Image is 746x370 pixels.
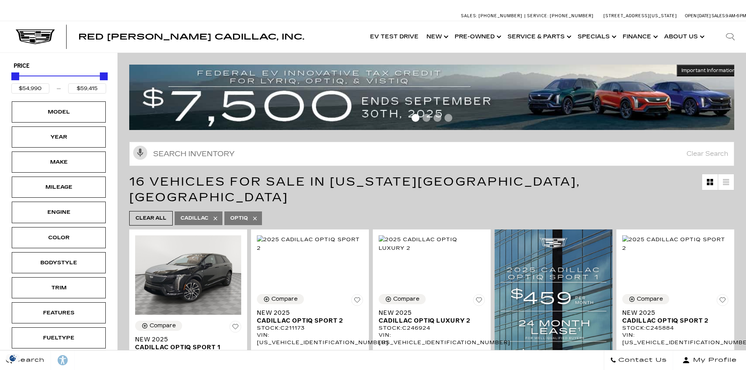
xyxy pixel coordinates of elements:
[129,142,734,166] input: Search Inventory
[379,317,479,325] span: Cadillac OPTIQ Luxury 2
[622,235,728,253] img: 2025 Cadillac OPTIQ Sport 2
[673,350,746,370] button: Open user profile menu
[379,235,485,253] img: 2025 Cadillac OPTIQ Luxury 2
[39,334,78,342] div: Fueltype
[622,317,723,325] span: Cadillac OPTIQ Sport 2
[412,114,419,122] span: Go to slide 1
[257,235,363,253] img: 2025 Cadillac OPTIQ Sport 2
[366,21,423,52] a: EV Test Drive
[257,317,357,325] span: Cadillac OPTIQ Sport 2
[616,355,667,366] span: Contact Us
[379,325,485,332] div: Stock : C246924
[434,114,441,122] span: Go to slide 3
[135,213,166,223] span: Clear All
[11,72,19,80] div: Minimum Price
[726,13,746,18] span: 9 AM-6 PM
[637,296,663,303] div: Compare
[135,235,241,315] img: 2025 Cadillac OPTIQ Sport 1
[622,332,728,346] div: VIN: [US_VEHICLE_IDENTIFICATION_NUMBER]
[12,227,106,248] div: ColorColor
[685,13,711,18] span: Open [DATE]
[129,65,740,130] img: vrp-tax-ending-august-version
[39,158,78,166] div: Make
[690,355,737,366] span: My Profile
[12,327,106,348] div: FueltypeFueltype
[12,355,45,366] span: Search
[622,294,669,304] button: Compare Vehicle
[16,29,55,44] img: Cadillac Dark Logo with Cadillac White Text
[78,33,304,41] a: Red [PERSON_NAME] Cadillac, Inc.
[39,258,78,267] div: Bodystyle
[379,294,426,304] button: Compare Vehicle
[461,14,524,18] a: Sales: [PHONE_NUMBER]
[39,233,78,242] div: Color
[181,213,208,223] span: Cadillac
[444,114,452,122] span: Go to slide 4
[12,302,106,323] div: FeaturesFeatures
[100,72,108,80] div: Maximum Price
[717,294,728,309] button: Save Vehicle
[39,133,78,141] div: Year
[135,321,182,331] button: Compare Vehicle
[135,336,241,351] a: New 2025Cadillac OPTIQ Sport 1
[257,309,357,317] span: New 2025
[133,146,147,160] svg: Click to toggle on voice search
[550,13,594,18] span: [PHONE_NUMBER]
[604,350,673,370] a: Contact Us
[524,14,596,18] a: Service: [PHONE_NUMBER]
[12,277,106,298] div: TrimTrim
[12,202,106,223] div: EngineEngine
[129,175,580,204] span: 16 Vehicles for Sale in [US_STATE][GEOGRAPHIC_DATA], [GEOGRAPHIC_DATA]
[4,354,22,362] section: Click to Open Cookie Consent Modal
[622,309,728,325] a: New 2025Cadillac OPTIQ Sport 2
[461,13,477,18] span: Sales:
[379,309,485,325] a: New 2025Cadillac OPTIQ Luxury 2
[39,183,78,191] div: Mileage
[229,321,241,336] button: Save Vehicle
[423,114,430,122] span: Go to slide 2
[68,83,106,94] input: Maximum
[230,213,248,223] span: Optiq
[603,13,677,18] a: [STREET_ADDRESS][US_STATE]
[271,296,298,303] div: Compare
[379,332,485,346] div: VIN: [US_VEHICLE_IDENTIFICATION_NUMBER]
[393,296,419,303] div: Compare
[660,21,707,52] a: About Us
[504,21,574,52] a: Service & Parts
[39,309,78,317] div: Features
[423,21,451,52] a: New
[78,32,304,42] span: Red [PERSON_NAME] Cadillac, Inc.
[39,108,78,116] div: Model
[4,354,22,362] img: Opt-Out Icon
[379,309,479,317] span: New 2025
[257,294,304,304] button: Compare Vehicle
[351,294,363,309] button: Save Vehicle
[479,13,522,18] span: [PHONE_NUMBER]
[473,294,485,309] button: Save Vehicle
[622,309,723,317] span: New 2025
[39,283,78,292] div: Trim
[257,309,363,325] a: New 2025Cadillac OPTIQ Sport 2
[12,126,106,148] div: YearYear
[574,21,619,52] a: Specials
[619,21,660,52] a: Finance
[677,65,740,76] button: Important Information
[11,83,49,94] input: Minimum
[12,252,106,273] div: BodystyleBodystyle
[150,322,176,329] div: Compare
[11,70,106,94] div: Price
[39,208,78,217] div: Engine
[14,63,104,70] h5: Price
[712,13,726,18] span: Sales:
[12,101,106,123] div: ModelModel
[681,67,735,74] span: Important Information
[257,332,363,346] div: VIN: [US_VEHICLE_IDENTIFICATION_NUMBER]
[12,152,106,173] div: MakeMake
[12,177,106,198] div: MileageMileage
[135,336,235,343] span: New 2025
[527,13,549,18] span: Service:
[135,343,235,351] span: Cadillac OPTIQ Sport 1
[622,325,728,332] div: Stock : C245884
